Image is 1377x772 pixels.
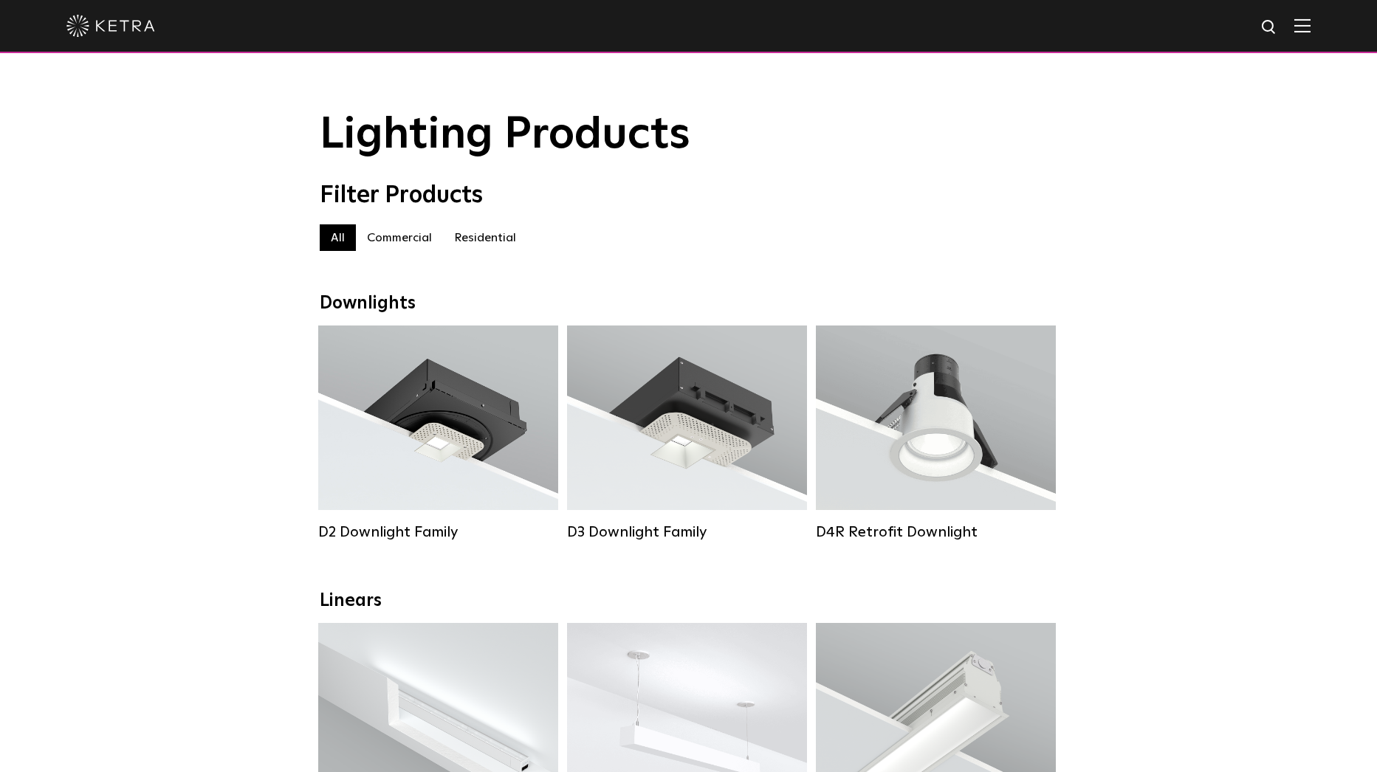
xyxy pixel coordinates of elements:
label: Commercial [356,224,443,251]
div: D3 Downlight Family [567,523,807,541]
div: Filter Products [320,182,1058,210]
a: D4R Retrofit Downlight Lumen Output:800Colors:White / BlackBeam Angles:15° / 25° / 40° / 60°Watta... [816,325,1056,541]
img: Hamburger%20Nav.svg [1294,18,1311,32]
label: All [320,224,356,251]
div: D2 Downlight Family [318,523,558,541]
label: Residential [443,224,527,251]
img: ketra-logo-2019-white [66,15,155,37]
div: D4R Retrofit Downlight [816,523,1056,541]
img: search icon [1260,18,1279,37]
a: D3 Downlight Family Lumen Output:700 / 900 / 1100Colors:White / Black / Silver / Bronze / Paintab... [567,325,807,541]
span: Lighting Products [320,113,690,157]
div: Downlights [320,293,1058,314]
a: D2 Downlight Family Lumen Output:1200Colors:White / Black / Gloss Black / Silver / Bronze / Silve... [318,325,558,541]
div: Linears [320,590,1058,612]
